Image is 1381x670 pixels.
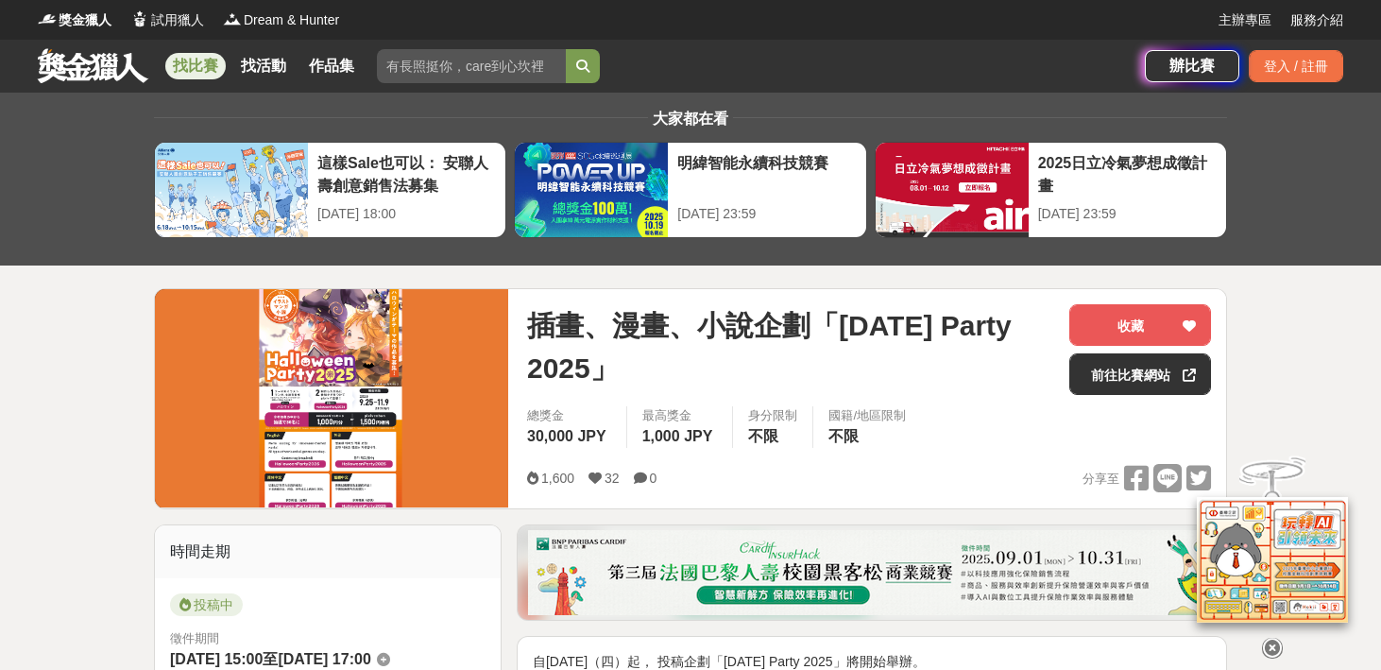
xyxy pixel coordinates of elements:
[648,111,733,127] span: 大家都在看
[527,406,611,425] span: 總獎金
[828,406,906,425] div: 國籍/地區限制
[1083,465,1119,493] span: 分享至
[38,10,111,30] a: Logo獎金獵人
[151,10,204,30] span: 試用獵人
[223,9,242,28] img: Logo
[301,53,362,79] a: 作品集
[748,406,797,425] div: 身分限制
[748,428,778,444] span: 不限
[317,204,496,224] div: [DATE] 18:00
[1219,10,1271,30] a: 主辦專區
[165,53,226,79] a: 找比賽
[263,651,278,667] span: 至
[1197,497,1348,623] img: d2146d9a-e6f6-4337-9592-8cefde37ba6b.png
[1069,304,1211,346] button: 收藏
[514,142,866,238] a: 明緯智能永續科技競賽[DATE] 23:59
[605,471,620,486] span: 32
[642,406,718,425] span: 最高獎金
[170,631,219,645] span: 徵件期間
[528,530,1216,615] img: 331336aa-f601-432f-a281-8c17b531526f.png
[650,471,657,486] span: 0
[1038,204,1217,224] div: [DATE] 23:59
[1249,50,1343,82] div: 登入 / 註冊
[1145,50,1239,82] a: 辦比賽
[130,9,149,28] img: Logo
[1038,152,1217,195] div: 2025日立冷氣夢想成徵計畫
[278,651,370,667] span: [DATE] 17:00
[677,204,856,224] div: [DATE] 23:59
[317,152,496,195] div: 這樣Sale也可以： 安聯人壽創意銷售法募集
[244,10,339,30] span: Dream & Hunter
[130,10,204,30] a: Logo試用獵人
[154,142,506,238] a: 這樣Sale也可以： 安聯人壽創意銷售法募集[DATE] 18:00
[527,428,606,444] span: 30,000 JPY
[1290,10,1343,30] a: 服務介紹
[59,10,111,30] span: 獎金獵人
[377,49,566,83] input: 有長照挺你，care到心坎裡！青春出手，拍出照顧 影音徵件活動
[38,9,57,28] img: Logo
[223,10,339,30] a: LogoDream & Hunter
[828,428,859,444] span: 不限
[155,525,501,578] div: 時間走期
[541,471,574,486] span: 1,600
[170,651,263,667] span: [DATE] 15:00
[875,142,1227,238] a: 2025日立冷氣夢想成徵計畫[DATE] 23:59
[170,593,243,616] span: 投稿中
[642,428,713,444] span: 1,000 JPY
[233,53,294,79] a: 找活動
[527,304,1054,389] span: 插畫、漫畫、小說企劃「[DATE] Party 2025」
[155,289,508,507] img: Cover Image
[1069,353,1211,395] a: 前往比賽網站
[677,152,856,195] div: 明緯智能永續科技競賽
